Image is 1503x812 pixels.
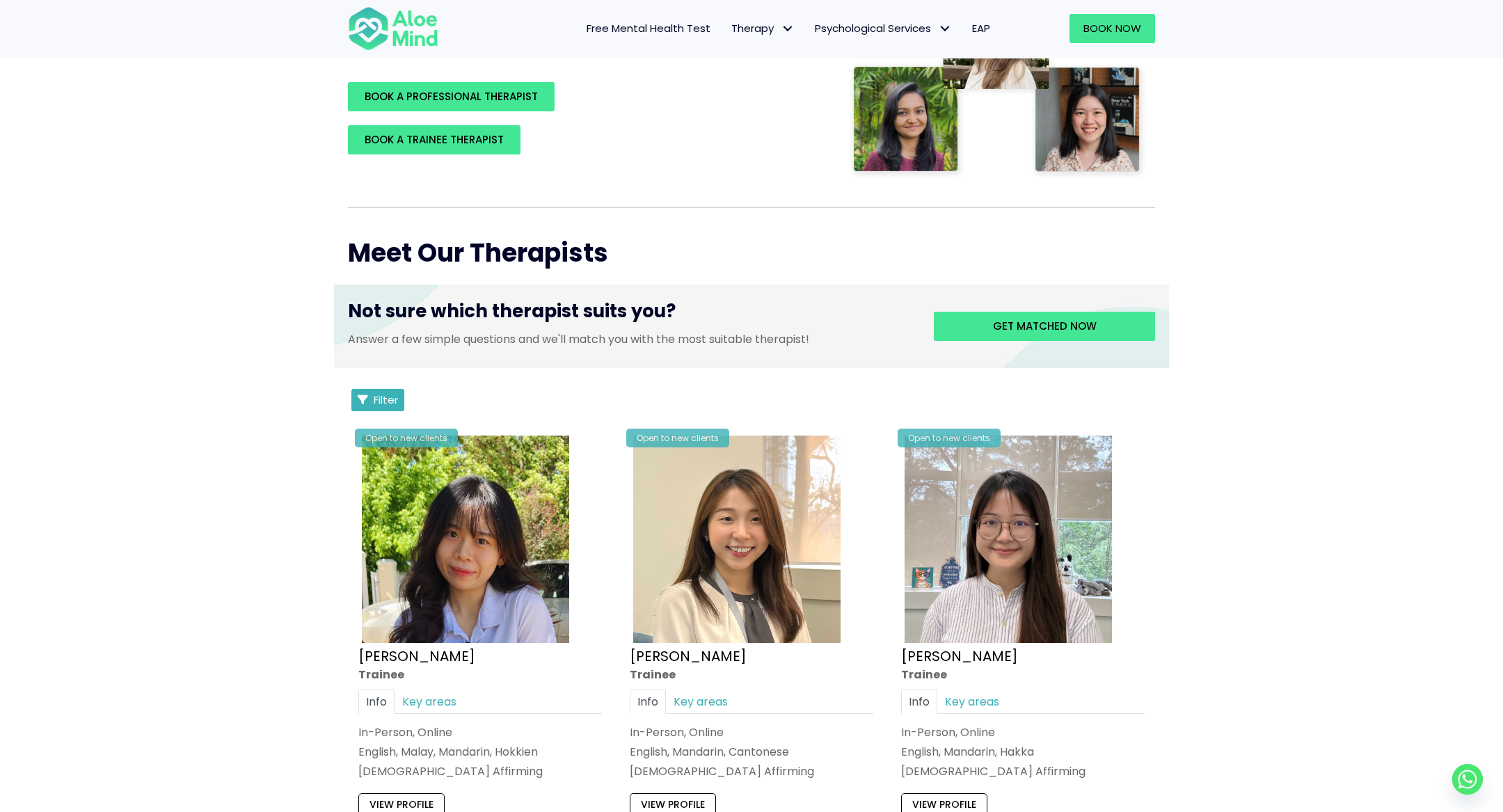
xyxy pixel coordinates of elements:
span: EAP [972,21,990,35]
div: Open to new clients [898,429,1001,447]
p: English, Mandarin, Hakka [901,744,1145,760]
a: TherapyTherapy: submenu [721,14,804,43]
div: Open to new clients [355,429,458,447]
a: Psychological ServicesPsychological Services: submenu [804,14,962,43]
img: IMG_3049 – Joanne Lee [905,436,1112,643]
a: [PERSON_NAME] [901,646,1018,665]
div: [DEMOGRAPHIC_DATA] Affirming [630,763,873,779]
p: Answer a few simple questions and we'll match you with the most suitable therapist! [348,331,913,347]
nav: Menu [456,14,1001,43]
a: Info [358,690,395,714]
div: In-Person, Online [901,724,1145,740]
a: Book Now [1069,14,1155,43]
div: [DEMOGRAPHIC_DATA] Affirming [358,763,602,779]
div: In-Person, Online [358,724,602,740]
div: Trainee [901,666,1145,682]
img: Aloe mind Logo [348,6,438,51]
img: Aloe Mind Profile Pic – Christie Yong Kar Xin [362,436,569,643]
button: Filter Listings [351,389,404,411]
span: Filter [374,392,398,407]
p: English, Malay, Mandarin, Hokkien [358,744,602,760]
span: BOOK A TRAINEE THERAPIST [365,132,504,147]
span: Therapy [731,21,794,35]
a: EAP [962,14,1001,43]
a: BOOK A PROFESSIONAL THERAPIST [348,82,555,111]
a: BOOK A TRAINEE THERAPIST [348,125,520,154]
a: Whatsapp [1452,764,1483,795]
div: Open to new clients [626,429,729,447]
a: Key areas [395,690,464,714]
div: Trainee [358,666,602,682]
a: Get matched now [934,312,1155,341]
a: Free Mental Health Test [576,14,721,43]
a: [PERSON_NAME] [358,646,475,665]
span: Psychological Services: submenu [935,19,955,39]
span: Psychological Services [815,21,951,35]
p: English, Mandarin, Cantonese [630,744,873,760]
span: Therapy: submenu [777,19,797,39]
img: IMG_1660 – Tracy Kwah [633,436,841,643]
a: [PERSON_NAME] [630,646,747,665]
span: Get matched now [993,319,1097,333]
div: In-Person, Online [630,724,873,740]
span: Meet Our Therapists [348,235,608,271]
div: [DEMOGRAPHIC_DATA] Affirming [901,763,1145,779]
div: Trainee [630,666,873,682]
span: Free Mental Health Test [587,21,710,35]
span: Book Now [1083,21,1141,35]
a: Info [901,690,937,714]
a: Info [630,690,666,714]
span: BOOK A PROFESSIONAL THERAPIST [365,89,538,104]
h3: Not sure which therapist suits you? [348,298,913,331]
a: Key areas [666,690,735,714]
a: Key areas [937,690,1007,714]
